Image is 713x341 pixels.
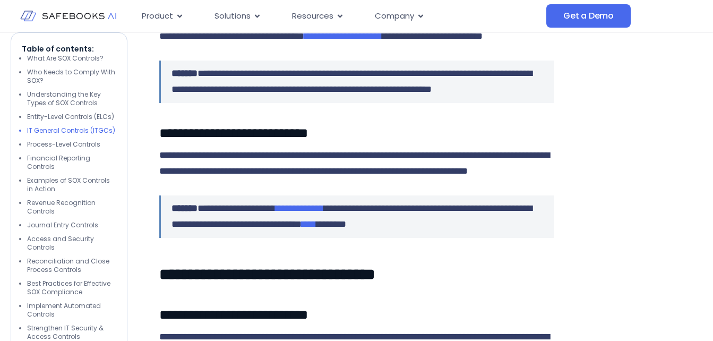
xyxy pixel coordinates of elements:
li: Entity-Level Controls (ELCs) [27,113,116,121]
li: Understanding the Key Types of SOX Controls [27,90,116,107]
li: Reconciliation and Close Process Controls [27,257,116,274]
li: Who Needs to Comply With SOX? [27,68,116,85]
li: IT General Controls (ITGCs) [27,126,116,135]
li: Journal Entry Controls [27,221,116,229]
li: What Are SOX Controls? [27,54,116,63]
li: Process-Level Controls [27,140,116,149]
span: Company [375,10,414,22]
p: Table of contents: [22,44,116,54]
nav: Menu [133,6,546,27]
li: Financial Reporting Controls [27,154,116,171]
li: Revenue Recognition Controls [27,199,116,216]
span: Resources [292,10,333,22]
div: Menu Toggle [133,6,546,27]
li: Best Practices for Effective SOX Compliance [27,279,116,296]
span: Get a Demo [563,11,614,21]
span: Product [142,10,173,22]
span: Solutions [214,10,251,22]
li: Strengthen IT Security & Access Controls [27,324,116,341]
li: Examples of SOX Controls in Action [27,176,116,193]
li: Implement Automated Controls [27,302,116,319]
li: Access and Security Controls [27,235,116,252]
a: Get a Demo [546,4,631,28]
